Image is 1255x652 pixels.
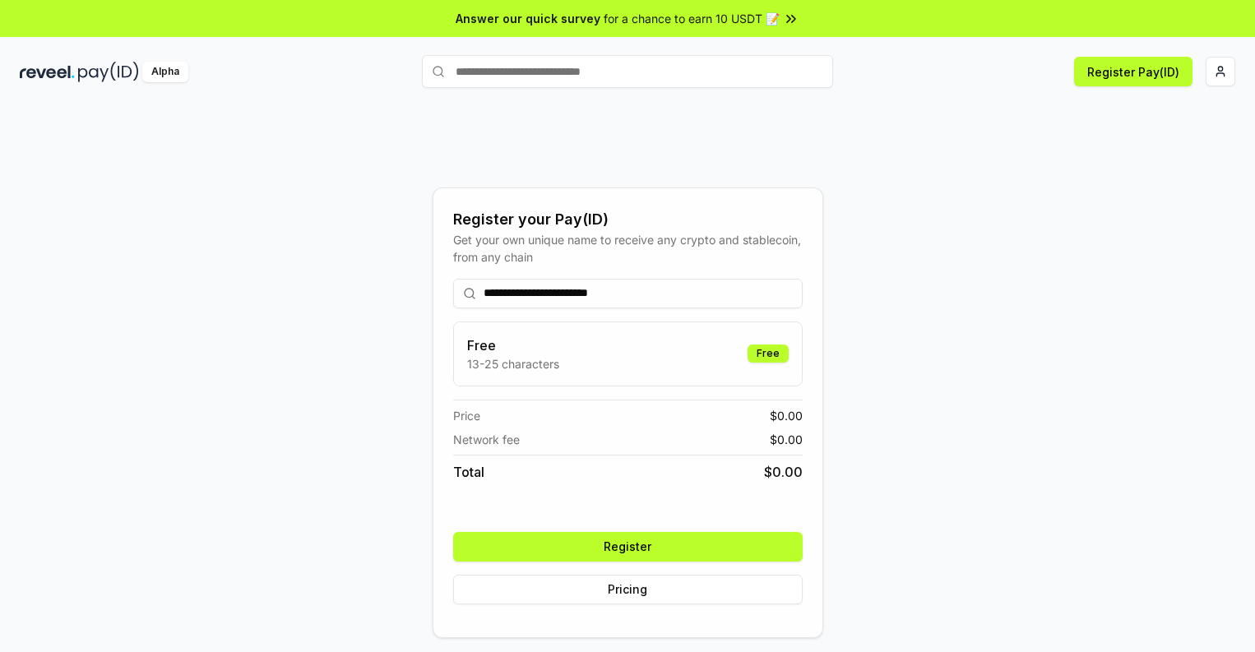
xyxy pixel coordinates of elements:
[764,462,803,482] span: $ 0.00
[20,62,75,82] img: reveel_dark
[142,62,188,82] div: Alpha
[453,532,803,562] button: Register
[453,575,803,604] button: Pricing
[456,10,600,27] span: Answer our quick survey
[78,62,139,82] img: pay_id
[453,462,484,482] span: Total
[770,431,803,448] span: $ 0.00
[770,407,803,424] span: $ 0.00
[1074,57,1192,86] button: Register Pay(ID)
[453,431,520,448] span: Network fee
[453,208,803,231] div: Register your Pay(ID)
[453,407,480,424] span: Price
[748,344,789,363] div: Free
[453,231,803,266] div: Get your own unique name to receive any crypto and stablecoin, from any chain
[604,10,780,27] span: for a chance to earn 10 USDT 📝
[467,335,559,355] h3: Free
[467,355,559,372] p: 13-25 characters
